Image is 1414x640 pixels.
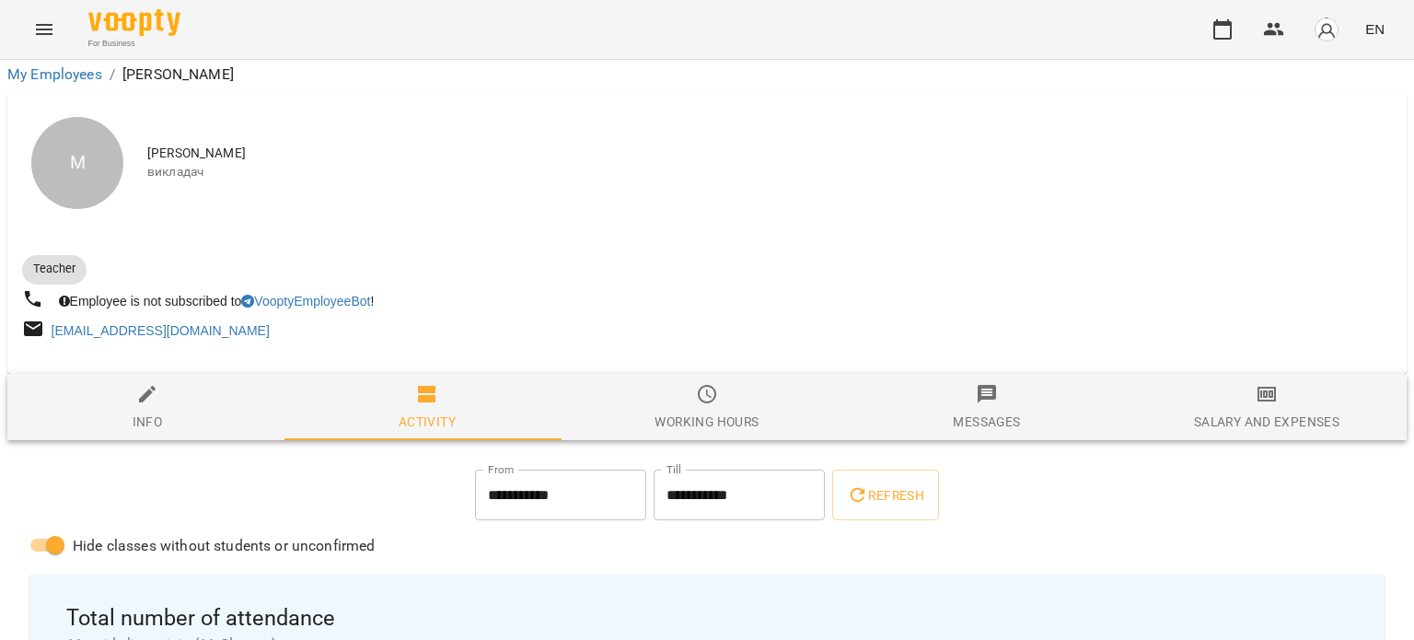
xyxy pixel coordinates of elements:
div: Employee is not subscribed to ! [55,288,378,314]
span: Hide classes without students or unconfirmed [73,535,376,557]
nav: breadcrumb [7,64,1407,86]
span: EN [1365,19,1385,39]
img: avatar_s.png [1314,17,1339,42]
div: Info [133,411,163,433]
button: Refresh [832,470,939,521]
a: My Employees [7,65,102,83]
a: VooptyEmployeeBot [241,294,370,308]
div: Salary and Expenses [1194,411,1339,433]
div: Activity [399,411,456,433]
span: Teacher [22,261,87,277]
div: Messages [953,411,1020,433]
span: Refresh [847,484,924,506]
div: Working hours [655,411,759,433]
span: For Business [88,38,180,50]
button: EN [1358,12,1392,46]
span: [PERSON_NAME] [147,145,1392,163]
span: Total number of attendance [66,604,1348,633]
a: [EMAIL_ADDRESS][DOMAIN_NAME] [52,323,270,338]
span: викладач [147,163,1392,181]
button: Menu [22,7,66,52]
li: / [110,64,115,86]
p: [PERSON_NAME] [122,64,234,86]
img: Voopty Logo [88,9,180,36]
div: М [31,117,123,209]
